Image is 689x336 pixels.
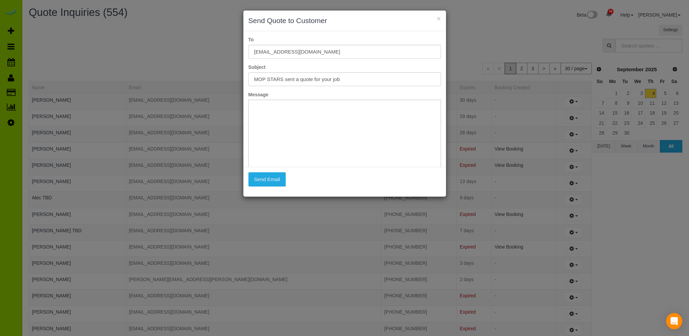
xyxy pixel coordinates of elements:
input: To [248,45,441,59]
iframe: Rich Text Editor, editor1 [249,100,441,206]
label: Message [243,91,446,98]
h3: Send Quote to Customer [248,16,441,26]
button: × [437,15,441,22]
label: To [243,36,446,43]
div: Open Intercom Messenger [666,313,682,329]
label: Subject [243,64,446,71]
button: Send Email [248,172,286,186]
input: Subject [248,72,441,86]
